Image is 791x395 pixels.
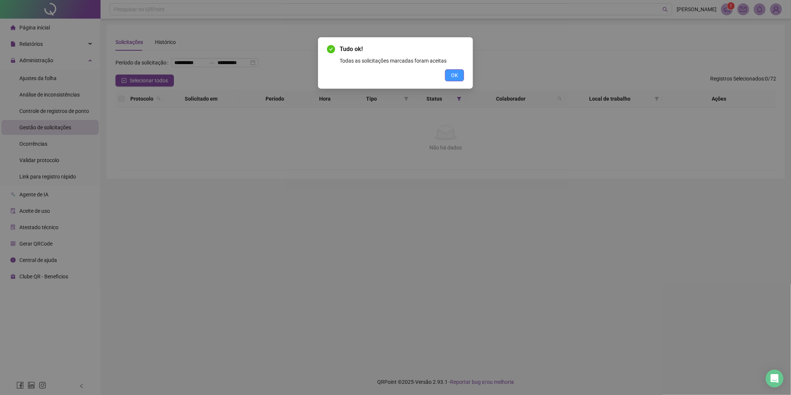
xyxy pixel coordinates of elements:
span: check-circle [327,45,335,53]
div: Open Intercom Messenger [766,370,784,388]
div: Todas as solicitações marcadas foram aceitas [340,57,464,65]
span: Tudo ok! [340,45,464,54]
span: OK [451,71,458,79]
button: OK [445,69,464,81]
